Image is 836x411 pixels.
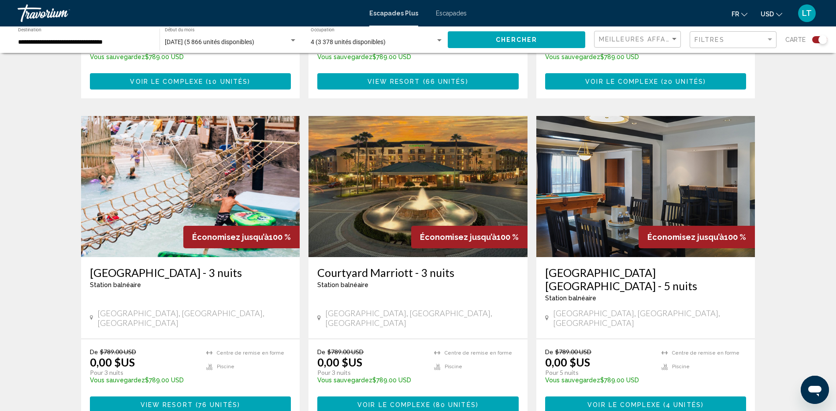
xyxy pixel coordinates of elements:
span: 4 (3 378 unités disponibles) [311,38,386,45]
span: Piscine [672,364,690,370]
span: 76 unités [198,402,238,409]
button: Voir le complexe(10 unités) [90,73,291,90]
span: ( ) [420,78,468,85]
button: Changer la langue [732,7,747,20]
span: [GEOGRAPHIC_DATA], [GEOGRAPHIC_DATA], [GEOGRAPHIC_DATA] [325,308,519,328]
p: Pour 3 nuits [317,369,425,377]
span: Économisez jusqu’à [192,232,269,242]
span: Fr [732,11,739,18]
span: Meilleures affaires [599,36,682,43]
span: USD [761,11,774,18]
img: RM79I01X.jpg [536,116,755,257]
span: Vous sauvegardez [90,377,145,384]
font: $789.00 USD [90,53,184,60]
mat-select: Trier par [599,36,678,43]
a: Escapades [436,10,467,17]
span: Vous sauvegardez [317,377,372,384]
span: Station balnéaire [90,281,141,288]
span: LT [802,9,812,18]
span: View Resort [368,78,420,85]
span: [GEOGRAPHIC_DATA], [GEOGRAPHIC_DATA], [GEOGRAPHIC_DATA] [553,308,747,328]
span: ( ) [661,402,704,409]
button: Voir le complexe(20 unités) [545,73,747,90]
span: De [545,348,553,355]
div: 100 % [639,226,755,248]
img: RR21E01X.jpg [308,116,528,257]
img: S183O01X.jpg [81,116,300,257]
span: Économisez jusqu’à [420,232,497,242]
p: Pour 5 nuits [545,369,653,377]
span: Voir le complexe [585,78,658,85]
span: $789.00 USD [100,348,136,355]
span: 10 unités [208,78,248,85]
span: $789.00 USD [555,348,591,355]
iframe: Bouton de lancement de la fenêtre de messagerie [801,376,829,404]
a: Courtyard Marriott - 3 nuits [317,266,519,279]
font: $789.00 USD [545,53,639,60]
span: De [90,348,98,355]
button: Chercher [448,31,585,48]
span: $789.00 USD [327,348,364,355]
span: Carte [785,34,806,46]
button: Changer de devise [761,7,782,20]
span: Vous sauvegardez [545,377,600,384]
span: 20 unités [664,78,703,85]
span: ( ) [658,78,706,85]
font: $789.00 USD [90,377,184,384]
span: Vous sauvegardez [317,53,372,60]
span: Voir le complexe [130,78,203,85]
span: ( ) [203,78,250,85]
span: 80 unités [436,402,476,409]
span: Centre de remise en forme [217,350,284,356]
span: ( ) [431,402,479,409]
span: Voir le complexe [357,402,431,409]
span: View Resort [141,402,193,409]
span: Vous sauvegardez [90,53,145,60]
font: 0,00 $US [545,355,590,369]
span: De [317,348,325,355]
span: Centre de remise en forme [445,350,512,356]
span: Centre de remise en forme [672,350,739,356]
span: [DATE] (5 866 unités disponibles) [165,38,254,45]
a: [GEOGRAPHIC_DATA] [GEOGRAPHIC_DATA] - 5 nuits [545,266,747,292]
span: Chercher [496,37,538,44]
p: Pour 3 nuits [90,369,198,377]
span: Économisez jusqu’à [647,232,724,242]
font: $789.00 USD [545,377,639,384]
span: Station balnéaire [317,281,368,288]
div: 100 % [183,226,300,248]
span: 4 unités [666,402,701,409]
span: ( ) [193,402,240,409]
span: 66 unités [426,78,466,85]
span: Vous sauvegardez [545,53,600,60]
span: Station balnéaire [545,295,596,302]
button: Menu utilisateur [795,4,818,22]
span: Piscine [217,364,234,370]
a: [GEOGRAPHIC_DATA] - 3 nuits [90,266,291,279]
button: View Resort(66 unités) [317,73,519,90]
a: Escapades Plus [369,10,418,17]
font: $789.00 USD [317,53,411,60]
font: 0,00 $US [90,355,135,369]
button: Filtre [690,31,777,49]
span: [GEOGRAPHIC_DATA], [GEOGRAPHIC_DATA], [GEOGRAPHIC_DATA] [97,308,291,328]
font: 0,00 $US [317,355,362,369]
div: 100 % [411,226,528,248]
span: Piscine [445,364,462,370]
font: $789.00 USD [317,377,411,384]
a: Travorium [18,4,360,22]
span: Filtres [695,36,725,43]
span: Voir le complexe [587,402,661,409]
